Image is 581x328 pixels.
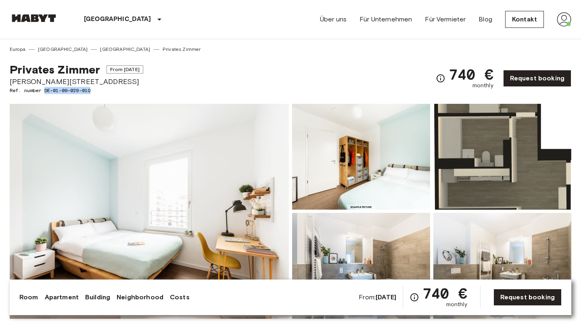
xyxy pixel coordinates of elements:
[84,15,151,24] p: [GEOGRAPHIC_DATA]
[45,292,79,302] a: Apartment
[292,104,430,210] img: Picture of unit DE-01-09-029-01Q
[493,289,562,306] a: Request booking
[359,15,412,24] a: Für Unternehmen
[292,213,430,319] img: Picture of unit DE-01-09-029-01Q
[433,213,571,319] img: Picture of unit DE-01-09-029-01Q
[376,293,396,301] b: [DATE]
[38,46,88,53] a: [GEOGRAPHIC_DATA]
[10,14,58,22] img: Habyt
[100,46,150,53] a: [GEOGRAPHIC_DATA]
[433,104,571,210] img: Picture of unit DE-01-09-029-01Q
[503,70,571,87] a: Request booking
[10,76,143,87] span: [PERSON_NAME][STREET_ADDRESS]
[117,292,163,302] a: Neighborhood
[10,104,289,319] img: Marketing picture of unit DE-01-09-029-01Q
[479,15,492,24] a: Blog
[163,46,201,53] a: Privates Zimmer
[557,12,571,27] img: avatar
[505,11,544,28] a: Kontakt
[107,65,143,74] span: From [DATE]
[410,292,419,302] svg: Check cost overview for full price breakdown. Please note that discounts apply to new joiners onl...
[472,82,493,90] span: monthly
[449,67,493,82] span: 740 €
[170,292,190,302] a: Costs
[10,87,143,94] span: Ref. number DE-01-09-029-01Q
[320,15,347,24] a: Über uns
[446,301,467,309] span: monthly
[425,15,466,24] a: Für Vermieter
[422,286,467,301] span: 740 €
[19,292,38,302] a: Room
[359,293,396,302] span: From:
[10,63,100,76] span: Privates Zimmer
[85,292,110,302] a: Building
[436,74,445,83] svg: Check cost overview for full price breakdown. Please note that discounts apply to new joiners onl...
[10,46,25,53] a: Europa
